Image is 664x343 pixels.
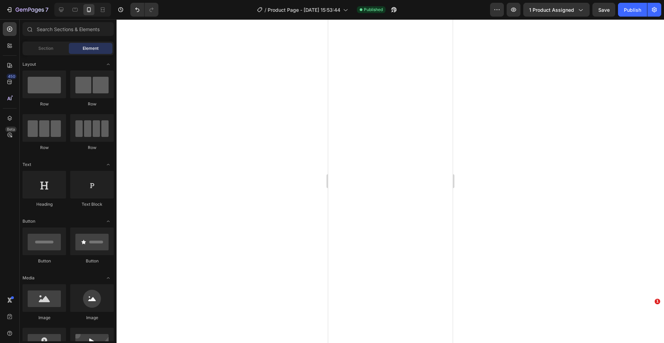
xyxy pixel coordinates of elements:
[22,201,66,207] div: Heading
[592,3,615,17] button: Save
[655,299,660,304] span: 1
[618,3,647,17] button: Publish
[529,6,574,13] span: 1 product assigned
[103,272,114,284] span: Toggle open
[3,3,52,17] button: 7
[5,127,17,132] div: Beta
[624,6,641,13] div: Publish
[265,6,266,13] span: /
[22,161,31,168] span: Text
[268,6,340,13] span: Product Page - [DATE] 15:53:44
[22,218,35,224] span: Button
[83,45,99,52] span: Element
[70,315,114,321] div: Image
[70,258,114,264] div: Button
[523,3,590,17] button: 1 product assigned
[70,101,114,107] div: Row
[45,6,48,14] p: 7
[7,74,17,79] div: 450
[22,315,66,321] div: Image
[640,309,657,326] iframe: Intercom live chat
[22,275,35,281] span: Media
[103,59,114,70] span: Toggle open
[22,145,66,151] div: Row
[103,159,114,170] span: Toggle open
[22,101,66,107] div: Row
[328,19,453,343] iframe: Design area
[22,22,114,36] input: Search Sections & Elements
[103,216,114,227] span: Toggle open
[38,45,53,52] span: Section
[22,61,36,67] span: Layout
[364,7,383,13] span: Published
[598,7,610,13] span: Save
[70,145,114,151] div: Row
[22,258,66,264] div: Button
[130,3,158,17] div: Undo/Redo
[70,201,114,207] div: Text Block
